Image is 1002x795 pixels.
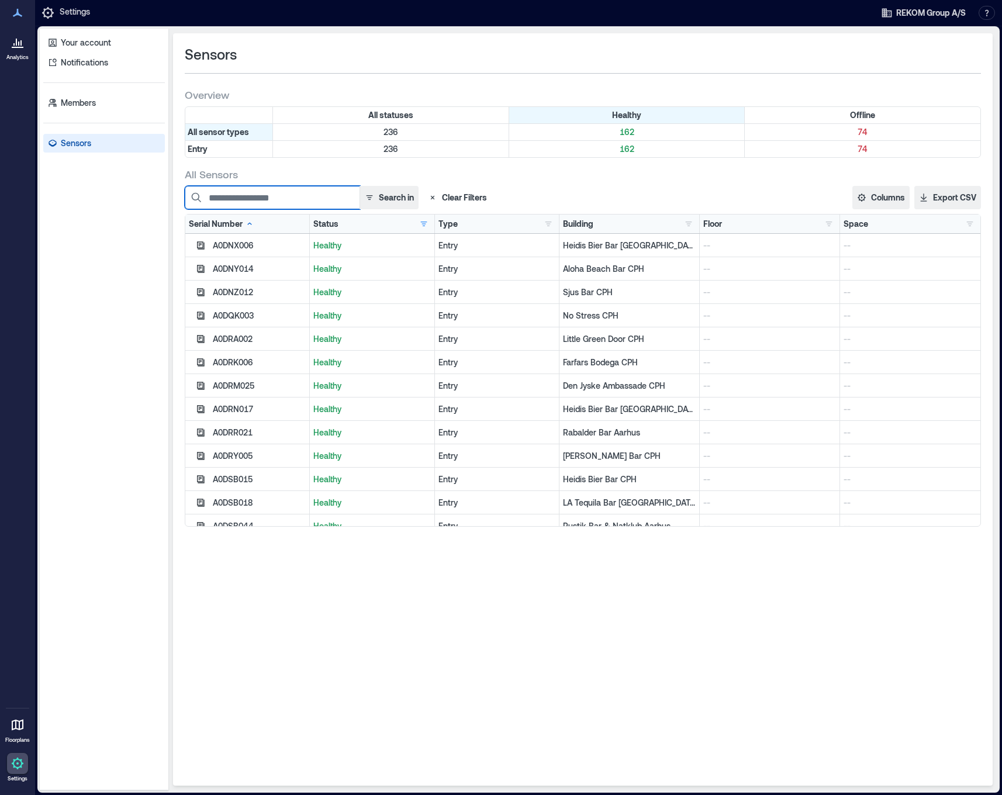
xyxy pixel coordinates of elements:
a: Floorplans [2,711,33,747]
p: Farfars Bodega CPH [563,357,696,368]
p: Healthy [313,380,430,392]
p: [PERSON_NAME] Bar CPH [563,450,696,462]
p: 74 [747,143,978,155]
div: Entry [438,403,555,415]
button: Search in [360,186,419,209]
p: Settings [60,6,90,20]
div: A0DSB044 [213,520,306,532]
p: -- [703,427,836,438]
div: All statuses [273,107,509,123]
p: -- [844,497,977,509]
div: Entry [438,427,555,438]
p: -- [844,310,977,322]
div: Filter by Type: Entry [185,141,273,157]
div: Entry [438,357,555,368]
div: A0DNX006 [213,240,306,251]
a: Your account [43,33,165,52]
p: Heidis Bier Bar CPH [563,473,696,485]
p: -- [844,473,977,485]
p: -- [844,520,977,532]
p: -- [844,263,977,275]
div: Entry [438,450,555,462]
p: Healthy [313,520,430,532]
p: Members [61,97,96,109]
p: Heidis Bier Bar [GEOGRAPHIC_DATA] [563,403,696,415]
p: Healthy [313,473,430,485]
div: Filter by Status: Healthy (active - click to clear) [509,107,745,123]
div: Serial Number [189,218,254,230]
p: -- [844,403,977,415]
div: Space [844,218,868,230]
span: Overview [185,88,229,102]
p: 162 [512,143,742,155]
p: Healthy [313,357,430,368]
a: Analytics [3,28,32,64]
p: -- [703,263,836,275]
p: -- [844,333,977,345]
p: Analytics [6,54,29,61]
a: Sensors [43,134,165,153]
p: 162 [512,126,742,138]
div: Entry [438,333,555,345]
div: Entry [438,286,555,298]
div: Filter by Type: Entry & Status: Healthy [509,141,745,157]
div: Entry [438,263,555,275]
p: Healthy [313,310,430,322]
span: Sensors [185,45,237,64]
span: All Sensors [185,167,238,181]
div: A0DRN017 [213,403,306,415]
p: -- [703,473,836,485]
p: -- [703,497,836,509]
p: Rustik Bar & Natklub Aarhus [563,520,696,532]
p: Settings [8,775,27,782]
p: Healthy [313,497,430,509]
p: Healthy [313,450,430,462]
a: Notifications [43,53,165,72]
div: A0DRR021 [213,427,306,438]
p: Den Jyske Ambassade CPH [563,380,696,392]
p: Your account [61,37,111,49]
p: -- [844,427,977,438]
p: Healthy [313,333,430,345]
div: A0DRA002 [213,333,306,345]
p: Aloha Beach Bar CPH [563,263,696,275]
div: Entry [438,380,555,392]
p: Rabalder Bar Aarhus [563,427,696,438]
p: Floorplans [5,737,30,744]
button: Clear Filters [423,186,492,209]
p: No Stress CPH [563,310,696,322]
div: A0DNY014 [213,263,306,275]
p: -- [844,380,977,392]
button: Columns [852,186,910,209]
p: -- [703,286,836,298]
div: Entry [438,520,555,532]
div: Entry [438,497,555,509]
div: A0DRK006 [213,357,306,368]
p: Little Green Door CPH [563,333,696,345]
div: Entry [438,240,555,251]
div: Filter by Status: Offline [745,107,980,123]
p: 236 [275,143,506,155]
p: -- [703,520,836,532]
p: -- [703,357,836,368]
p: -- [703,450,836,462]
p: -- [844,357,977,368]
p: 74 [747,126,978,138]
p: 236 [275,126,506,138]
div: Building [563,218,593,230]
div: Floor [703,218,722,230]
span: REKOM Group A/S [896,7,966,19]
div: A0DRY005 [213,450,306,462]
p: -- [844,450,977,462]
p: -- [703,380,836,392]
div: A0DSB018 [213,497,306,509]
p: Sensors [61,137,91,149]
p: Notifications [61,57,108,68]
p: Healthy [313,427,430,438]
p: -- [844,240,977,251]
p: -- [844,286,977,298]
p: Healthy [313,240,430,251]
div: A0DNZ012 [213,286,306,298]
a: Settings [4,749,32,786]
p: Healthy [313,286,430,298]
